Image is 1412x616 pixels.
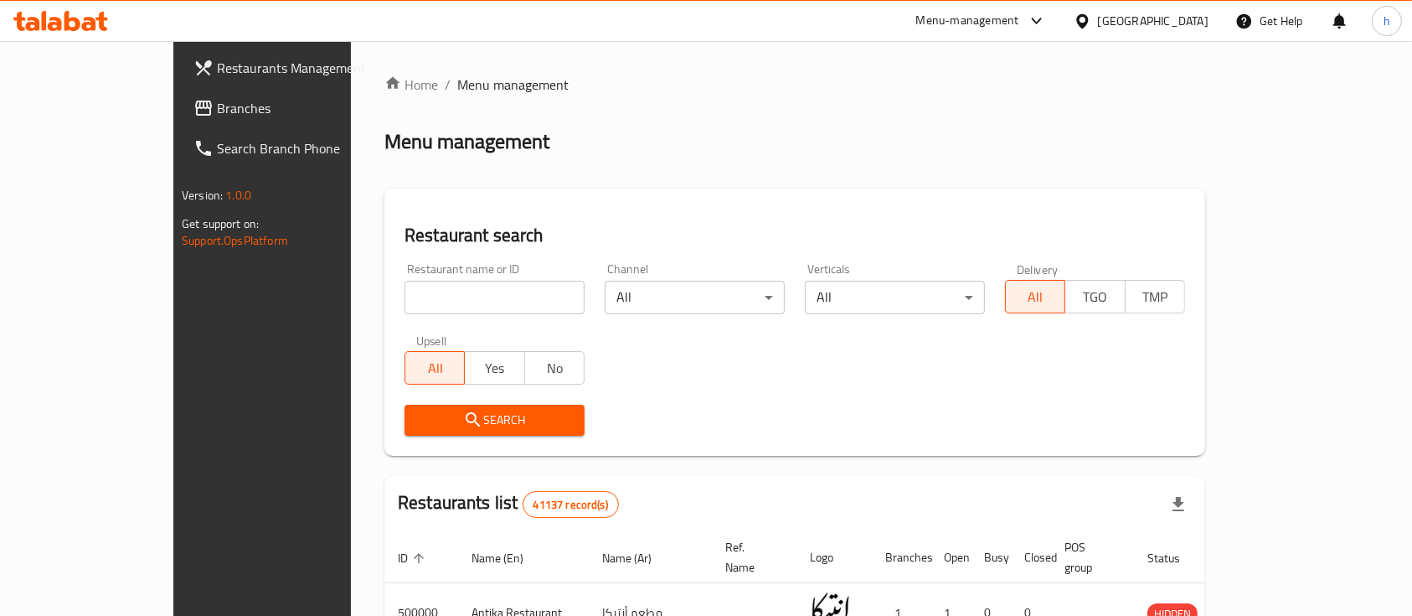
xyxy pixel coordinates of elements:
[182,184,223,206] span: Version:
[1098,12,1208,30] div: [GEOGRAPHIC_DATA]
[1147,548,1202,568] span: Status
[523,497,618,513] span: 41137 record(s)
[971,532,1011,583] th: Busy
[1384,12,1390,30] span: h
[1125,280,1185,313] button: TMP
[472,548,545,568] span: Name (En)
[225,184,251,206] span: 1.0.0
[180,48,410,88] a: Restaurants Management
[605,281,785,314] div: All
[524,351,585,385] button: No
[398,490,619,518] h2: Restaurants list
[1005,280,1065,313] button: All
[405,281,585,314] input: Search for restaurant name or ID..
[532,356,578,380] span: No
[182,213,259,235] span: Get support on:
[464,351,524,385] button: Yes
[457,75,569,95] span: Menu management
[725,537,776,577] span: Ref. Name
[523,491,619,518] div: Total records count
[384,75,1205,95] nav: breadcrumb
[384,128,549,155] h2: Menu management
[930,532,971,583] th: Open
[1013,285,1059,309] span: All
[412,356,458,380] span: All
[796,532,872,583] th: Logo
[1011,532,1051,583] th: Closed
[384,75,438,95] a: Home
[217,58,396,78] span: Restaurants Management
[1132,285,1178,309] span: TMP
[1064,280,1125,313] button: TGO
[405,351,465,385] button: All
[1158,484,1198,525] div: Export file
[805,281,985,314] div: All
[180,88,410,128] a: Branches
[445,75,451,95] li: /
[1017,263,1059,275] label: Delivery
[418,410,571,431] span: Search
[182,230,288,251] a: Support.OpsPlatform
[398,548,430,568] span: ID
[1064,537,1114,577] span: POS group
[416,334,447,346] label: Upsell
[217,98,396,118] span: Branches
[472,356,518,380] span: Yes
[916,11,1019,31] div: Menu-management
[217,138,396,158] span: Search Branch Phone
[1072,285,1118,309] span: TGO
[872,532,930,583] th: Branches
[405,223,1185,248] h2: Restaurant search
[602,548,673,568] span: Name (Ar)
[405,405,585,436] button: Search
[180,128,410,168] a: Search Branch Phone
